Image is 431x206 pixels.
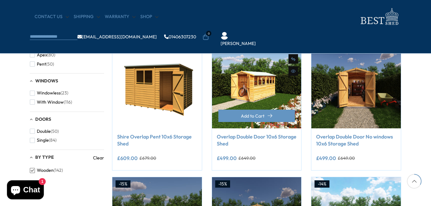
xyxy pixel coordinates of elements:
[35,78,58,84] span: Windows
[49,138,56,143] span: (84)
[117,133,197,147] a: Shire Overlap Pent 10x6 Storage Shed
[61,90,68,96] span: (23)
[217,156,237,161] ins: £499.00
[37,129,51,134] span: Double
[221,41,256,47] a: [PERSON_NAME]
[338,156,355,160] del: £649.00
[30,60,54,69] button: Pent
[218,110,295,122] button: Add to Cart
[51,129,59,134] span: (50)
[30,50,55,60] button: Apex
[206,31,211,36] span: 0
[35,116,51,122] span: Doors
[357,6,401,27] img: logo
[37,168,54,173] span: Wooden
[315,180,329,188] div: -14%
[74,14,100,20] a: Shipping
[316,133,396,147] a: Overlap Double Door No windows 10x6 Storage Shed
[64,100,72,105] span: (116)
[37,138,49,143] span: Single
[221,32,228,40] img: User Icon
[37,100,64,105] span: With Window
[35,154,54,160] span: By Type
[35,14,69,20] a: CONTACT US
[215,180,230,188] div: -15%
[54,168,63,173] span: (142)
[30,88,68,98] button: Windowless
[316,156,336,161] ins: £499.00
[30,136,56,145] button: Single
[117,156,138,161] ins: £609.00
[37,90,61,96] span: Windowless
[217,133,297,147] a: Overlap Double Door 10x6 Storage Shed
[112,39,202,128] img: Shire Overlap Pent 10x6 Storage Shed - Best Shed
[105,14,136,20] a: Warranty
[140,14,158,20] a: Shop
[5,180,46,201] inbox-online-store-chat: Shopify online store chat
[46,61,54,67] span: (50)
[30,127,59,136] button: Double
[30,98,72,107] button: With Window
[30,166,63,175] button: Wooden
[77,35,157,39] a: [EMAIL_ADDRESS][DOMAIN_NAME]
[47,52,55,58] span: (80)
[202,34,209,40] a: 0
[116,180,130,188] div: -15%
[37,52,47,58] span: Apex
[241,114,264,118] span: Add to Cart
[37,61,46,67] span: Pent
[238,156,255,160] del: £649.00
[139,156,156,160] del: £679.00
[164,35,196,39] a: 01406307230
[93,155,104,161] a: Clear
